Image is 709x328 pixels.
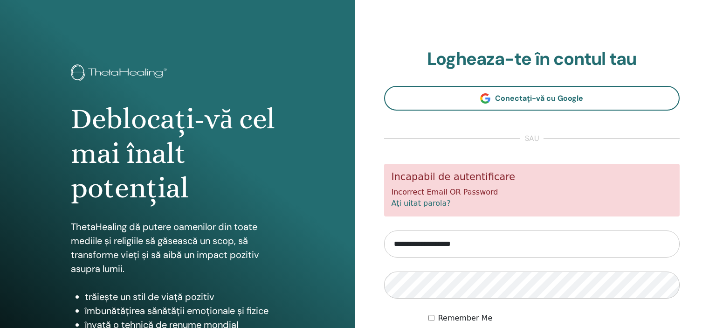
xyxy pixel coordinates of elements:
h2: Logheaza-te în contul tau [384,49,680,70]
a: Conectați-vă cu Google [384,86,680,111]
label: Remember Me [438,313,493,324]
span: Conectați-vă cu Google [495,93,583,103]
a: Aţi uitat parola? [392,199,451,208]
div: Keep me authenticated indefinitely or until I manually logout [428,313,680,324]
h5: Incapabil de autentificare [392,171,673,183]
h1: Deblocați-vă cel mai înalt potențial [71,102,284,206]
li: trăiește un stil de viață pozitiv [85,290,284,304]
li: îmbunătățirea sănătății emoționale și fizice [85,304,284,318]
p: ThetaHealing dă putere oamenilor din toate mediile și religiile să găsească un scop, să transform... [71,220,284,276]
div: Incorrect Email OR Password [384,164,680,216]
span: sau [520,133,544,144]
